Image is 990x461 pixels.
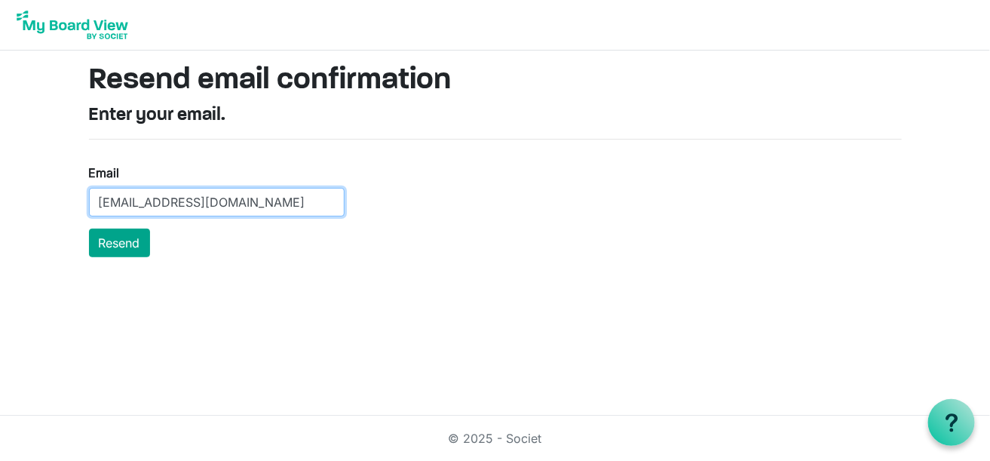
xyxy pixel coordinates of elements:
button: Resend [89,229,150,257]
label: Email [89,164,120,182]
h1: Resend email confirmation [89,63,902,99]
h4: Enter your email. [89,105,902,127]
img: My Board View Logo [12,6,133,44]
a: © 2025 - Societ [449,431,542,446]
